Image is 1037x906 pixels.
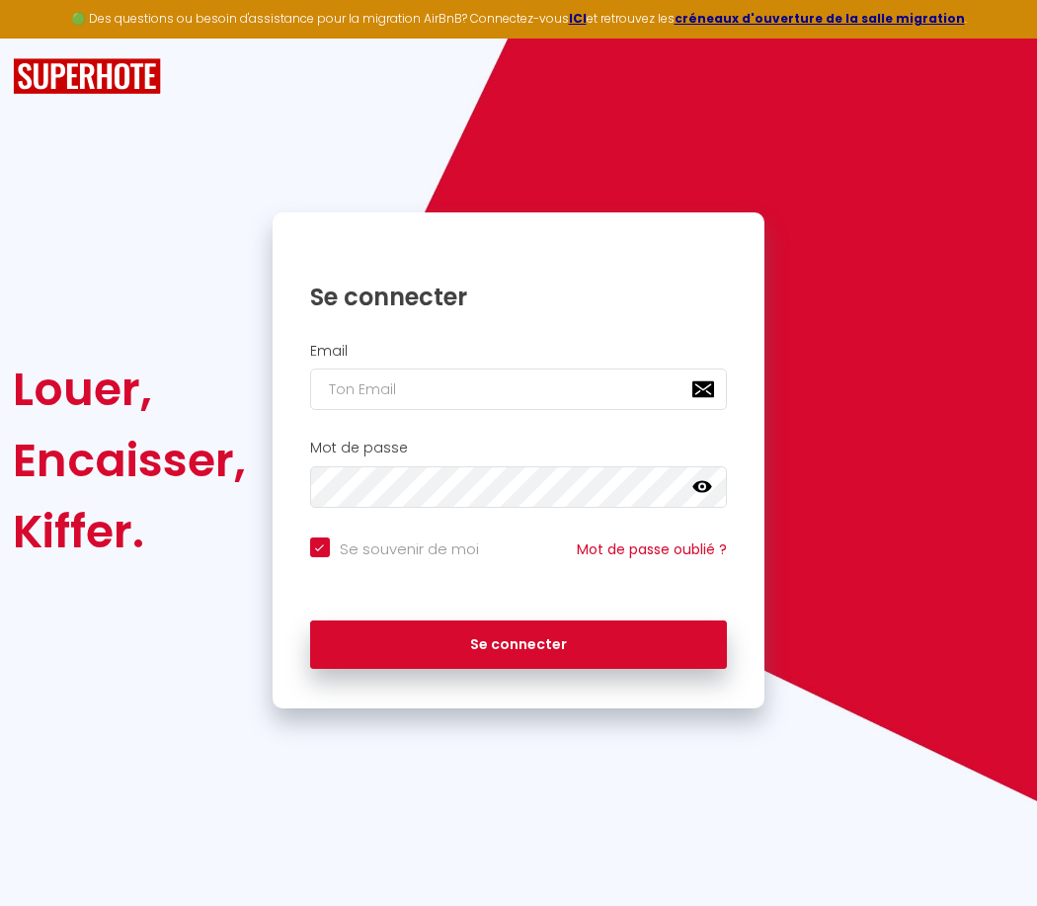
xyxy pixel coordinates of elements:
div: Louer, [13,354,246,425]
h2: Mot de passe [310,440,728,456]
img: SuperHote logo [13,58,161,95]
h1: Se connecter [310,282,728,312]
a: créneaux d'ouverture de la salle migration [675,10,965,27]
div: Kiffer. [13,496,246,567]
h2: Email [310,343,728,360]
a: Mot de passe oublié ? [577,539,727,559]
div: Encaisser, [13,425,246,496]
button: Se connecter [310,620,728,670]
a: ICI [569,10,587,27]
input: Ton Email [310,369,728,410]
